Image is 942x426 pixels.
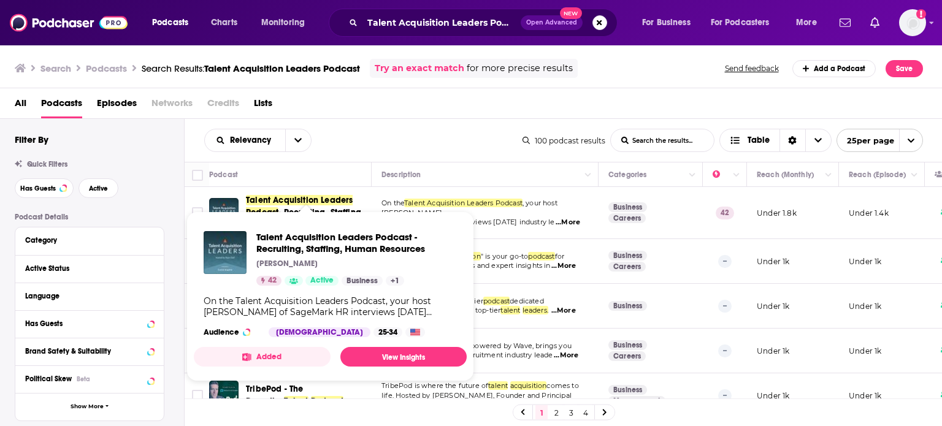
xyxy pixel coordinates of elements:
button: open menu [285,129,311,151]
div: 25-34 [373,327,402,337]
div: Category [25,236,146,245]
button: Show profile menu [899,9,926,36]
a: View Insights [340,347,467,367]
div: Brand Safety & Suitability [25,347,144,356]
span: Quick Filters [27,160,67,169]
span: Talent Acquisition Leaders Podcast - Recruiting, Staffing, Human Resources [256,231,457,254]
a: Business [608,385,647,395]
img: Talent Acquisition Leaders Podcast - Recruiting, Staffing, Human Resources [209,198,239,227]
p: Under 1.4k [849,208,889,218]
span: Podcasts [41,93,82,118]
span: acquisition [510,381,547,390]
a: Active [305,276,339,286]
a: Search Results:Talent Acquisition Leaders Podcast [142,63,360,74]
div: Active Status [25,264,146,273]
a: +1 [386,276,404,286]
span: , powered by Wave, brings you [467,341,572,350]
img: Talent Acquisition Leaders Podcast - Recruiting, Staffing, Human Resources [204,231,247,274]
p: -- [718,344,732,357]
span: Logged in as ColinMcA [899,9,926,36]
a: Talent Acquisition Leaders Podcast- Recruiting, Staffing, Human Resources [246,194,367,231]
p: -- [718,300,732,312]
span: ...More [551,261,576,271]
button: Open AdvancedNew [521,15,583,30]
h3: Podcasts [86,63,127,74]
p: -- [718,255,732,267]
span: Credits [207,93,239,118]
span: talent [488,381,508,390]
p: -- [718,389,732,401]
button: Has Guests [15,178,74,198]
p: [PERSON_NAME] [256,259,318,268]
button: Column Actions [729,168,744,183]
button: Has Guests [25,316,154,331]
div: Search podcasts, credits, & more... [340,9,629,37]
a: Careers [608,213,646,223]
span: forward-thinking strategies and expert insights in [381,261,551,270]
span: Podcasts [152,14,188,31]
span: 42 [268,275,277,287]
img: Podchaser - Follow, Share and Rate Podcasts [10,11,128,34]
button: open menu [205,136,285,145]
button: Send feedback [721,63,783,74]
svg: Add a profile image [916,9,926,19]
span: ...More [554,351,578,360]
a: Show notifications dropdown [835,12,856,33]
div: Reach (Monthly) [757,167,814,182]
button: Category [25,232,154,248]
div: Search Results: [142,63,360,74]
button: Column Actions [907,168,922,183]
h2: Choose List sort [204,129,312,152]
p: Under 1k [757,256,789,267]
a: Episodes [97,93,137,118]
span: talent [500,306,520,314]
a: Careers [608,262,646,272]
span: Relevancy [230,136,275,145]
button: Column Actions [821,168,836,183]
a: All [15,93,26,118]
button: Language [25,288,154,303]
p: Under 1k [757,301,789,311]
span: dedicated [510,297,544,305]
button: Political SkewBeta [25,371,154,386]
button: Added [194,347,331,367]
div: 100 podcast results [523,136,605,145]
div: On the Talent Acquisition Leaders Podcast, your host [PERSON_NAME] of SageMark HR interviews [DAT... [204,295,457,318]
span: Political Skew [25,375,72,383]
span: Lists [254,93,272,118]
p: 42 [716,207,734,219]
img: User Profile [899,9,926,36]
a: 42 [256,276,281,286]
span: ...More [551,306,576,316]
span: Monitoring [261,14,305,31]
a: Brand Safety & Suitability [25,343,154,359]
span: On the [381,199,404,207]
p: Under 1k [849,346,881,356]
a: Show notifications dropdown [865,12,884,33]
span: Has Guests [20,185,56,192]
button: open menu [253,13,321,32]
span: Charts [211,14,237,31]
span: For Business [642,14,691,31]
span: New [560,7,582,19]
span: Talent Acquisition Leaders Podcast [246,195,353,218]
span: Active [310,275,334,287]
span: Toggle select row [192,390,203,401]
span: Table [748,136,770,145]
span: life. Hosted by [PERSON_NAME], Founder and Principal [381,391,572,400]
button: Column Actions [581,168,595,183]
span: More [796,14,817,31]
a: TribePod - The ProactiveTalentPodcast [246,383,367,408]
span: For Podcasters [711,14,770,31]
p: Under 1.8k [757,208,797,218]
span: comes to [546,381,578,390]
a: Add a Podcast [792,60,876,77]
a: Try an exact match [375,61,464,75]
span: TribePod is where the future of [381,381,488,390]
span: real conversations with recruitment industry leade [381,351,553,359]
